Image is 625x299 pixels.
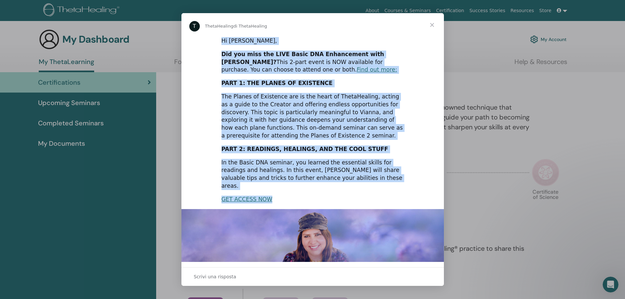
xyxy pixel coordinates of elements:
div: The Planes of Existence are is the heart of ThetaHealing, acting as a guide to the Creator and of... [221,93,404,140]
b: PART 1: THE PLANES OF EXISTENCE [221,80,333,86]
span: di ThetaHealing [233,24,267,29]
a: Find out more: [357,66,397,73]
div: Profile image for ThetaHealing [189,21,200,32]
div: In the Basic DNA seminar, you learned the essential skills for readings and healings. In this eve... [221,159,404,190]
a: GET ACCESS NOW [221,196,272,203]
b: Did you miss the LIVE Basic DNA Enhancement with [PERSON_NAME]? [221,51,384,65]
span: ThetaHealing [205,24,234,29]
div: Hi [PERSON_NAME], [221,37,404,45]
div: Apri conversazione e rispondi [181,267,444,286]
span: Chiudi [420,13,444,37]
span: Scrivi una risposta [194,272,236,281]
b: PART 2: READINGS, HEALINGS, AND THE COOL STUFF [221,146,388,152]
div: This 2-part event is NOW available for purchase. You can choose to attend one or both. [221,51,404,74]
